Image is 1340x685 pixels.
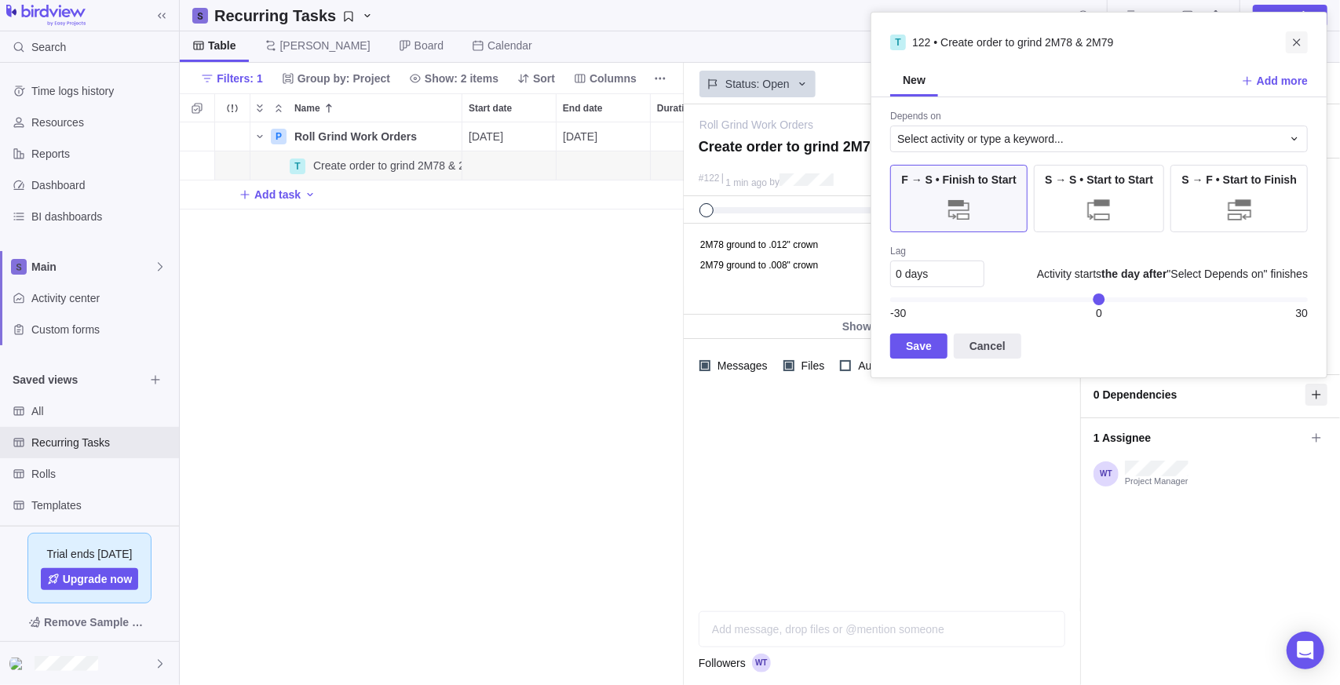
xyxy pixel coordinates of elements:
[890,110,941,126] div: Depends on
[954,333,1021,359] span: Cancel
[890,35,906,50] div: T
[903,72,926,88] span: New
[969,337,1006,355] span: Cancel
[1037,266,1308,282] span: Activity starts "Select Depends on" finishes
[912,35,1113,50] span: 122 • Create order to grind 2M78 & 2M79
[906,337,932,355] span: Save
[16,35,391,46] p: 2M79 ground to .008" crown
[1101,268,1167,280] b: the day after
[1257,73,1308,89] span: Add more
[896,268,928,280] span: 0 days
[1182,172,1297,188] span: S → F • Start to Finish
[890,307,906,319] span: -30
[1241,70,1308,92] span: Add more
[890,245,1308,261] div: Lag
[1296,307,1309,319] span: 30
[897,131,1064,147] span: Select activity or type a keyword...
[890,333,947,359] span: Save
[16,15,391,26] p: 2M78 ground to .012" crown
[1045,172,1153,188] span: S → S • Start to Start
[1286,31,1308,53] span: Close
[901,172,1016,188] span: F → S • Finish to Start
[1094,381,1305,408] span: 0 Dependencies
